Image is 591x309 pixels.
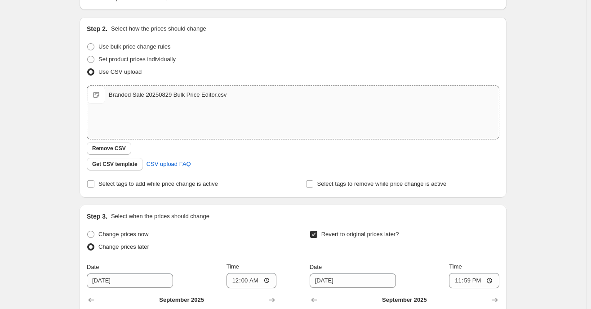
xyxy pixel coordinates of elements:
[98,56,176,63] span: Set product prices individually
[92,145,126,152] span: Remove CSV
[147,160,191,169] span: CSV upload FAQ
[98,243,149,250] span: Change prices later
[98,43,170,50] span: Use bulk price change rules
[310,273,396,288] input: 8/29/2025
[310,264,322,270] span: Date
[111,24,206,33] p: Select how the prices should change
[87,142,131,155] button: Remove CSV
[489,294,501,306] button: Show next month, October 2025
[449,263,462,270] span: Time
[308,294,320,306] button: Show previous month, August 2025
[87,273,173,288] input: 8/29/2025
[87,24,107,33] h2: Step 2.
[98,180,218,187] span: Select tags to add while price change is active
[85,294,98,306] button: Show previous month, August 2025
[109,90,227,99] div: Branded Sale 20250829 Bulk Price Editor.csv
[266,294,278,306] button: Show next month, October 2025
[87,158,143,170] button: Get CSV template
[92,161,138,168] span: Get CSV template
[321,231,399,237] span: Revert to original prices later?
[449,273,499,288] input: 12:00
[98,68,142,75] span: Use CSV upload
[227,273,277,288] input: 12:00
[87,212,107,221] h2: Step 3.
[317,180,447,187] span: Select tags to remove while price change is active
[227,263,239,270] span: Time
[141,157,196,171] a: CSV upload FAQ
[111,212,209,221] p: Select when the prices should change
[98,231,148,237] span: Change prices now
[87,264,99,270] span: Date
